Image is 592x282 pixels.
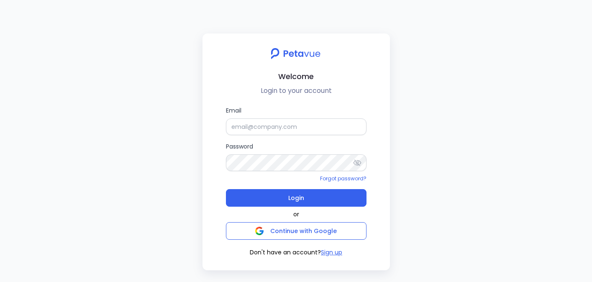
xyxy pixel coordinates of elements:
[226,106,366,135] label: Email
[209,86,383,96] p: Login to your account
[320,175,366,182] a: Forgot password?
[321,248,342,257] button: Sign up
[226,118,366,135] input: Email
[209,70,383,82] h2: Welcome
[270,227,337,235] span: Continue with Google
[226,154,366,171] input: Password
[226,222,366,240] button: Continue with Google
[226,142,366,171] label: Password
[293,210,299,219] span: or
[288,192,304,204] span: Login
[266,44,326,64] img: petavue logo
[226,189,366,207] button: Login
[250,248,321,257] span: Don't have an account?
